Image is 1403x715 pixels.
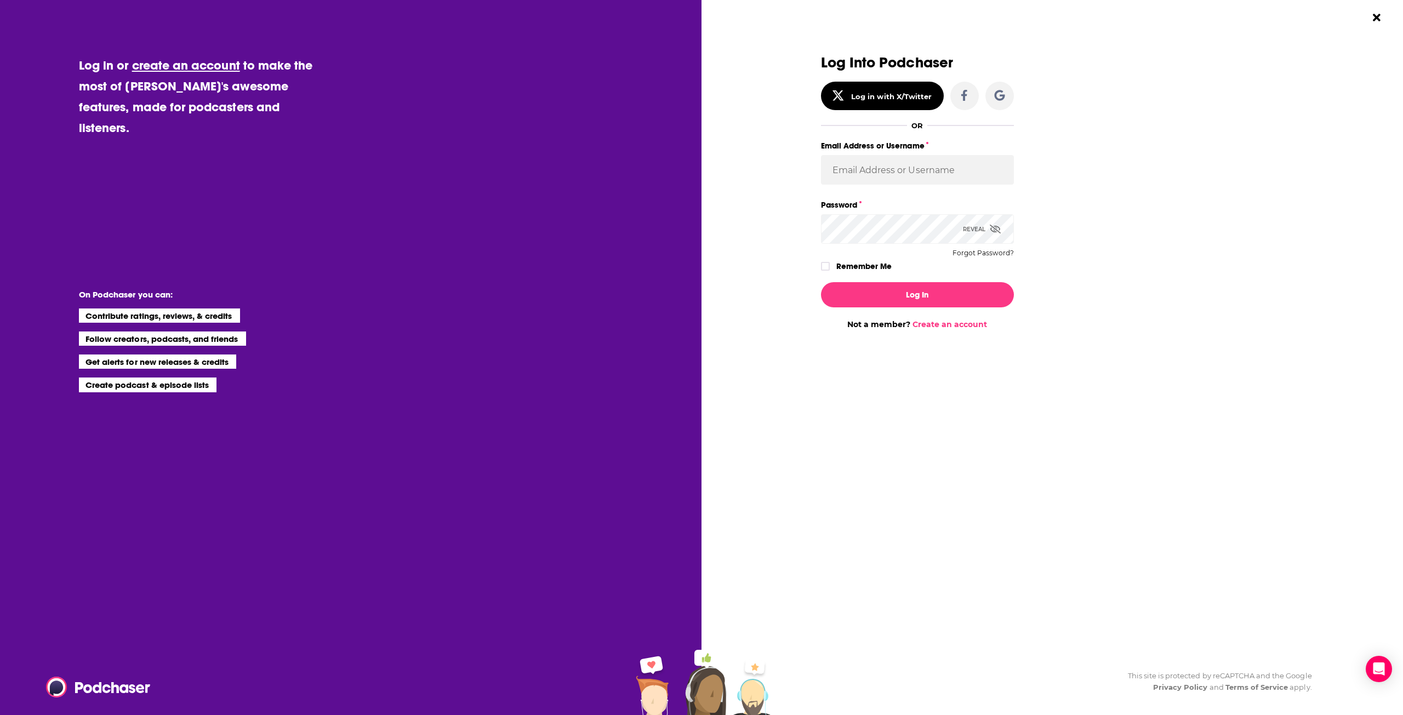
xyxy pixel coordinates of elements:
[912,319,987,329] a: Create an account
[953,249,1014,257] button: Forgot Password?
[1119,670,1312,693] div: This site is protected by reCAPTCHA and the Google and apply.
[1225,683,1288,691] a: Terms of Service
[79,308,240,323] li: Contribute ratings, reviews, & credits
[79,331,246,346] li: Follow creators, podcasts, and friends
[46,677,151,697] img: Podchaser - Follow, Share and Rate Podcasts
[132,58,240,73] a: create an account
[821,198,1014,212] label: Password
[1153,683,1208,691] a: Privacy Policy
[911,121,923,130] div: OR
[821,139,1014,153] label: Email Address or Username
[1366,656,1392,682] div: Open Intercom Messenger
[821,319,1014,329] div: Not a member?
[79,354,236,369] li: Get alerts for new releases & credits
[79,289,298,300] li: On Podchaser you can:
[79,377,216,392] li: Create podcast & episode lists
[821,82,944,110] button: Log in with X/Twitter
[821,155,1014,185] input: Email Address or Username
[46,677,142,697] a: Podchaser - Follow, Share and Rate Podcasts
[1366,7,1387,28] button: Close Button
[836,259,892,273] label: Remember Me
[963,214,1001,244] div: Reveal
[821,55,1014,71] h3: Log Into Podchaser
[851,92,932,101] div: Log in with X/Twitter
[821,282,1014,307] button: Log In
